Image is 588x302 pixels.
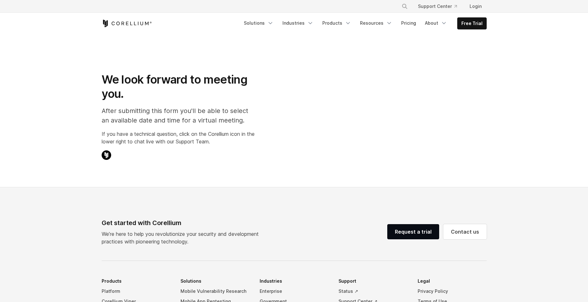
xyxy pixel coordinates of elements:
[421,17,451,29] a: About
[465,1,487,12] a: Login
[319,17,355,29] a: Products
[240,17,277,29] a: Solutions
[102,106,255,125] p: After submitting this form you'll be able to select an available date and time for a virtual meet...
[394,1,487,12] div: Navigation Menu
[413,1,462,12] a: Support Center
[399,1,410,12] button: Search
[102,72,255,101] h1: We look forward to meeting you.
[180,286,250,296] a: Mobile Vulnerability Research
[356,17,396,29] a: Resources
[338,286,408,296] a: Status ↗
[102,20,152,27] a: Corellium Home
[102,230,264,245] p: We’re here to help you revolutionize your security and development practices with pioneering tech...
[240,17,487,29] div: Navigation Menu
[443,224,487,239] a: Contact us
[260,286,329,296] a: Enterprise
[102,218,264,228] div: Get started with Corellium
[279,17,317,29] a: Industries
[102,286,171,296] a: Platform
[458,18,486,29] a: Free Trial
[387,224,439,239] a: Request a trial
[102,130,255,145] p: If you have a technical question, click on the Corellium icon in the lower right to chat live wit...
[418,286,487,296] a: Privacy Policy
[102,150,111,160] img: Corellium Chat Icon
[397,17,420,29] a: Pricing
